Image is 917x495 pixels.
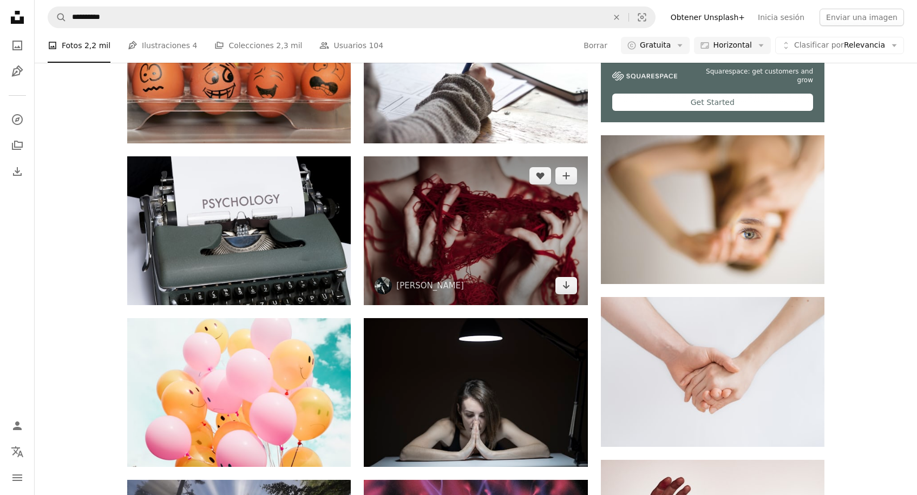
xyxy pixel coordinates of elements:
a: Persona que escribe en una mesa de madera marrón cerca de una taza de cerámica blanca [364,64,587,74]
button: Borrar [605,7,628,28]
a: Descargar [555,277,577,294]
span: 2,3 mil [276,39,302,51]
a: Inicia sesión [751,9,811,26]
a: Iniciar sesión / Registrarse [6,415,28,437]
span: Horizontal [713,40,751,51]
a: Inicio — Unsplash [6,6,28,30]
a: Fotos [6,35,28,56]
span: 4 [192,39,197,51]
form: Encuentra imágenes en todo el sitio [48,6,656,28]
a: mujer en topless sentada en la silla [364,387,587,397]
span: Relevancia [794,40,885,51]
a: Historial de descargas [6,161,28,182]
a: Un primer plano de una máquina de escribir con un papel en ella [127,226,351,235]
a: [PERSON_NAME] [396,280,464,291]
button: Añade a la colección [555,167,577,184]
button: Búsqueda visual [629,7,655,28]
a: Mujer y hombre tomados de la mano [601,367,824,377]
img: mujer sosteniendo espejo [601,135,824,284]
button: Clasificar porRelevancia [775,37,904,54]
span: Gratuita [640,40,671,51]
button: Gratuita [621,37,690,54]
a: Usuarios 104 [319,28,383,63]
button: Borrar [583,37,608,54]
img: Ve al perfil de Nastia Petruk [375,277,392,294]
a: Ilustraciones 4 [128,28,197,63]
a: Colecciones [6,135,28,156]
a: mujer sosteniendo espejo [601,204,824,214]
a: Colecciones 2,3 mil [214,28,302,63]
img: Una mujer con un pañuelo rojo alrededor del cuello [364,156,587,305]
button: Horizontal [694,37,770,54]
span: Clasificar por [794,41,844,49]
img: Un primer plano de una máquina de escribir con un papel en ella [127,156,351,305]
a: Juguete de huevo de plástico naranja y blanco [127,64,351,74]
a: Obtener Unsplash+ [664,9,751,26]
a: Explorar [6,109,28,130]
button: Buscar en Unsplash [48,7,67,28]
a: Ilustraciones [6,61,28,82]
img: Foto de ángulo bajo de globos rosas y naranjas [127,318,351,467]
img: Mujer y hombre tomados de la mano [601,297,824,446]
button: Idioma [6,441,28,463]
div: Get Started [612,94,813,111]
img: file-1747939142011-51e5cc87e3c9 [612,71,677,81]
span: Squarespace: get customers and grow [690,67,813,85]
a: Una mujer con un pañuelo rojo alrededor del cuello [364,226,587,235]
button: Enviar una imagen [820,9,904,26]
span: 104 [369,39,383,51]
button: Me gusta [529,167,551,184]
button: Menú [6,467,28,489]
img: mujer en topless sentada en la silla [364,318,587,467]
a: Foto de ángulo bajo de globos rosas y naranjas [127,387,351,397]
